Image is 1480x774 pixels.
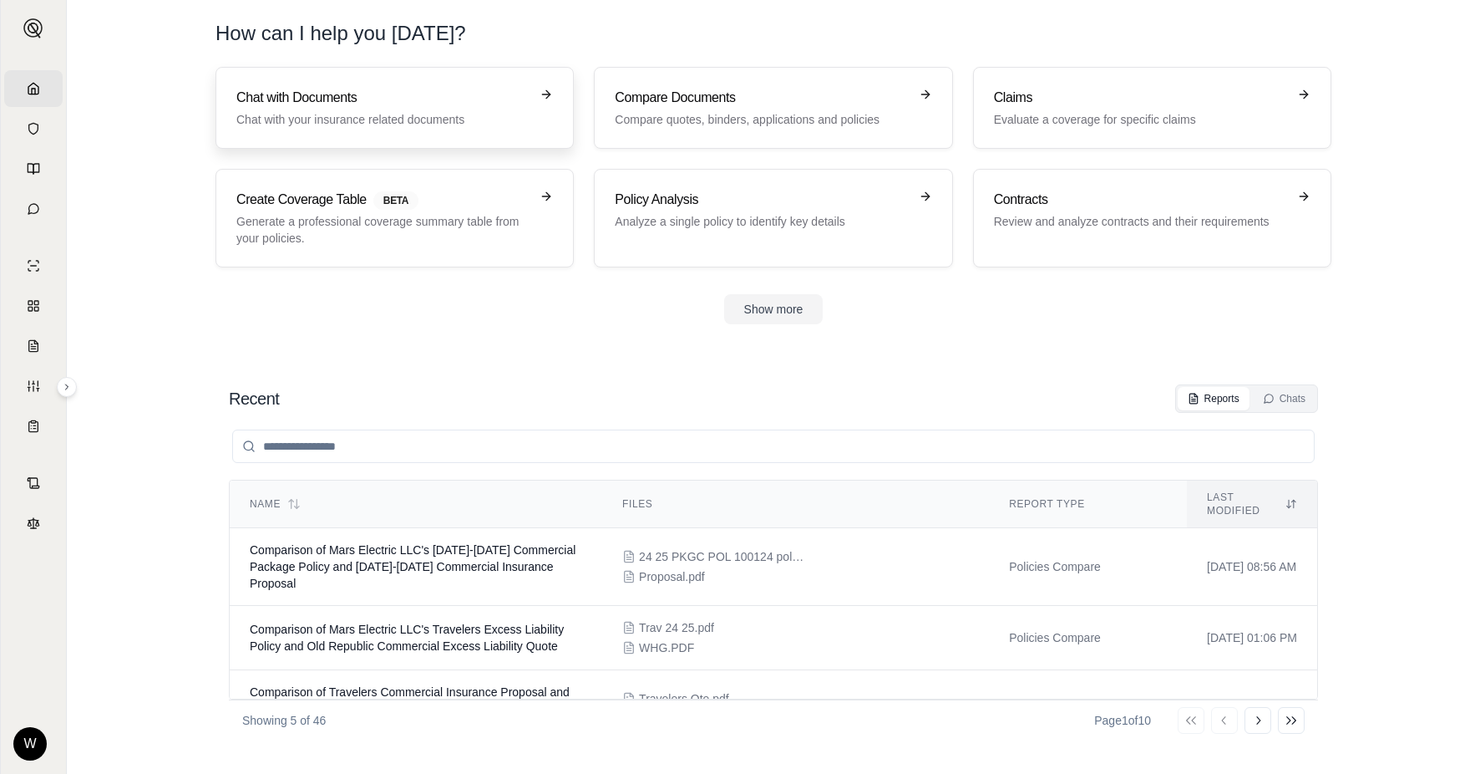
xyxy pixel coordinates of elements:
[4,247,63,284] a: Single Policy
[639,690,729,707] span: Travelers Qte.pdf
[215,67,574,149] a: Chat with DocumentsChat with your insurance related documents
[724,294,824,324] button: Show more
[236,88,530,108] h3: Chat with Documents
[1188,392,1239,405] div: Reports
[250,497,582,511] div: Name
[989,670,1187,748] td: Policies Compare
[4,150,63,187] a: Prompt Library
[594,67,952,149] a: Compare DocumentsCompare quotes, binders, applications and policies
[4,70,63,107] a: Home
[236,190,530,210] h3: Create Coverage Table
[1263,392,1305,405] div: Chats
[250,623,564,653] span: Comparison of Mars Electric LLC's Travelers Excess Liability Policy and Old Republic Commercial E...
[250,685,570,732] span: Comparison of Travelers Commercial Insurance Proposal and GNY Renewal Policies for Hamilton Place...
[1187,528,1317,606] td: [DATE] 08:56 AM
[639,619,714,636] span: Trav 24 25.pdf
[973,67,1331,149] a: ClaimsEvaluate a coverage for specific claims
[994,88,1287,108] h3: Claims
[229,387,279,410] h2: Recent
[989,528,1187,606] td: Policies Compare
[4,408,63,445] a: Coverage Table
[615,88,908,108] h3: Compare Documents
[4,465,63,502] a: Contract Analysis
[994,190,1287,210] h3: Contracts
[973,169,1331,267] a: ContractsReview and analyze contracts and their requirements
[615,213,908,230] p: Analyze a single policy to identify key details
[17,12,50,45] button: Expand sidebar
[1187,670,1317,748] td: [DATE] 08:45 AM
[639,568,705,585] span: Proposal.pdf
[250,543,575,590] span: Comparison of Mars Electric LLC's 2024-2025 Commercial Package Policy and 2025-2026 Commercial In...
[602,481,989,528] th: Files
[1187,606,1317,670] td: [DATE] 01:06 PM
[242,712,326,729] p: Showing 5 of 46
[1207,491,1297,517] div: Last modified
[1178,387,1249,410] button: Reports
[615,190,908,210] h3: Policy Analysis
[1094,712,1151,729] div: Page 1 of 10
[23,18,43,38] img: Expand sidebar
[1253,387,1315,410] button: Chats
[4,368,63,405] a: Custom Report
[215,20,466,47] h1: How can I help you [DATE]?
[989,606,1187,670] td: Policies Compare
[639,548,806,565] span: 24 25 PKGC POL 100124 pol#WPP1987468 02.pdf
[994,213,1287,230] p: Review and analyze contracts and their requirements
[4,328,63,364] a: Claim Coverage
[57,377,77,397] button: Expand sidebar
[594,169,952,267] a: Policy AnalysisAnalyze a single policy to identify key details
[4,191,63,227] a: Chat
[615,111,908,128] p: Compare quotes, binders, applications and policies
[4,288,63,324] a: Policy Comparisons
[13,727,47,761] div: W
[4,505,63,542] a: Legal Search Engine
[639,639,694,656] span: WHG.PDF
[373,191,418,210] span: BETA
[4,110,63,147] a: Documents Vault
[215,169,574,267] a: Create Coverage TableBETAGenerate a professional coverage summary table from your policies.
[236,111,530,128] p: Chat with your insurance related documents
[994,111,1287,128] p: Evaluate a coverage for specific claims
[989,481,1187,528] th: Report Type
[236,213,530,247] p: Generate a professional coverage summary table from your policies.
